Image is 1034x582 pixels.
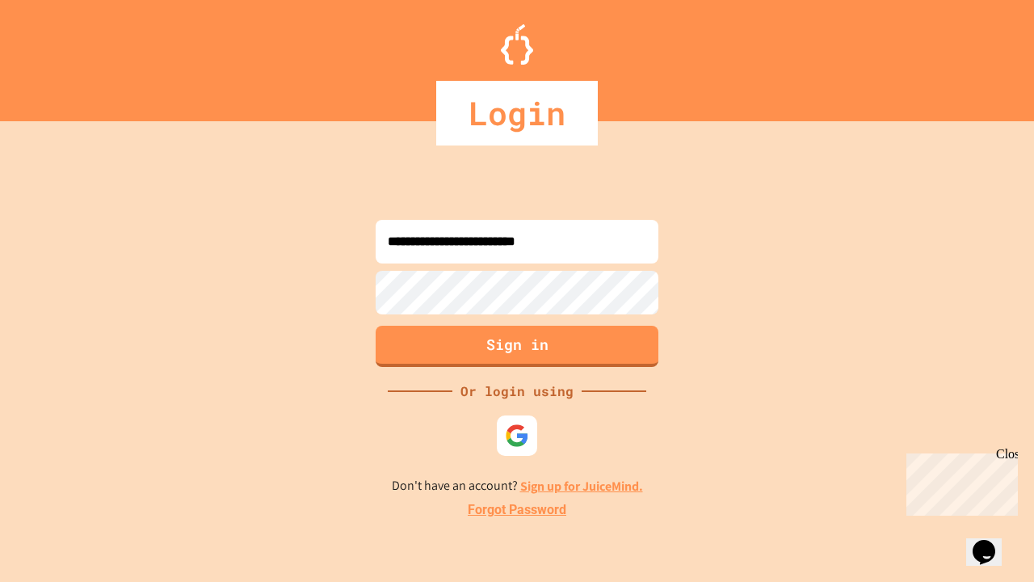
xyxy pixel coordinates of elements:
div: Chat with us now!Close [6,6,111,103]
img: google-icon.svg [505,424,529,448]
div: Login [436,81,598,145]
button: Sign in [376,326,658,367]
iframe: chat widget [966,517,1018,566]
img: Logo.svg [501,24,533,65]
p: Don't have an account? [392,476,643,496]
a: Forgot Password [468,500,566,520]
a: Sign up for JuiceMind. [520,478,643,495]
iframe: chat widget [900,447,1018,516]
div: Or login using [452,382,582,401]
